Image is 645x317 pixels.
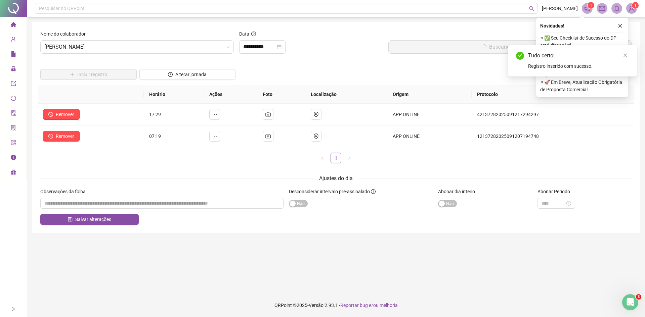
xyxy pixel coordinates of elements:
[621,52,629,59] a: Close
[516,52,524,60] span: check-circle
[528,52,629,60] div: Tudo certo!
[540,78,624,93] span: ⚬ 🚀 Em Breve, Atualização Obrigatória de Proposta Comercial
[528,62,629,70] div: Registro inserido com sucesso.
[636,294,641,300] span: 3
[622,294,638,310] iframe: Intercom live chat
[623,53,628,58] span: close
